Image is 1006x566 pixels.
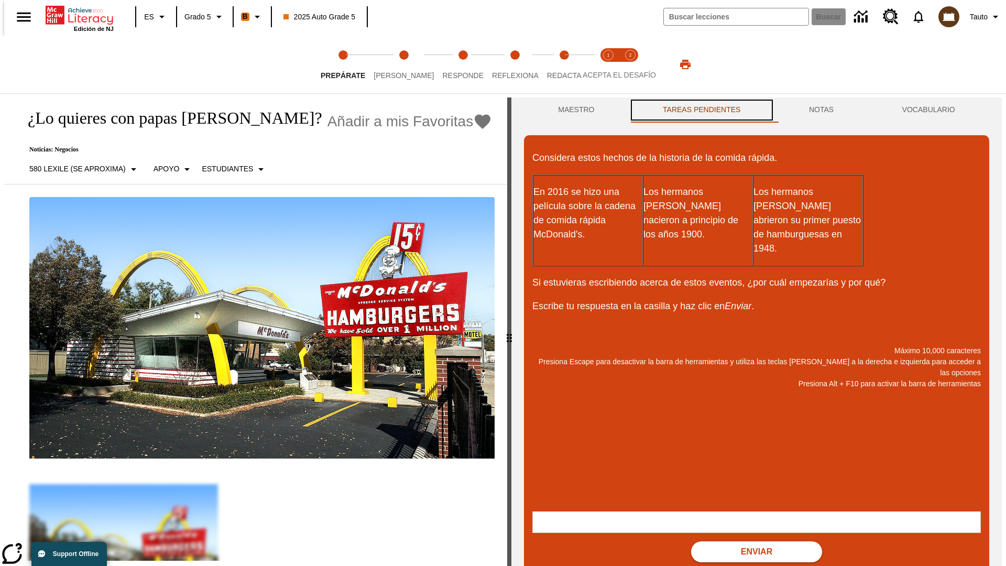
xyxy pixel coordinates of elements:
button: Support Offline [31,542,107,566]
button: Acepta el desafío contesta step 2 of 2 [615,36,646,93]
span: Grado 5 [184,12,211,23]
img: avatar image [938,6,959,27]
span: Support Offline [53,550,99,558]
span: ACEPTA EL DESAFÍO [583,71,656,79]
h1: ¿Lo quieres con papas [PERSON_NAME]? [17,108,322,128]
a: Notificaciones [905,3,932,30]
p: Apoyo [154,164,180,175]
button: Tipo de apoyo, Apoyo [149,160,198,179]
span: ES [144,12,154,23]
button: Añadir a mis Favoritas - ¿Lo quieres con papas fritas? [327,112,493,130]
p: Si estuvieras escribiendo acerca de estos eventos, ¿por cuál empezarías y por qué? [532,276,981,290]
button: TAREAS PENDIENTES [629,97,775,123]
span: Responde [442,71,484,80]
span: 2025 Auto Grade 5 [283,12,356,23]
a: Centro de información [848,3,877,31]
img: Uno de los primeros locales de McDonald's, con el icónico letrero rojo y los arcos amarillos. [29,197,495,459]
button: Maestro [524,97,629,123]
text: 1 [607,52,609,58]
button: NOTAS [775,97,868,123]
div: Portada [46,4,114,32]
div: reading [4,97,507,561]
button: Reflexiona step 4 of 5 [484,36,547,93]
div: Instructional Panel Tabs [524,97,989,123]
div: activity [511,97,1002,566]
button: Seleccionar estudiante [198,160,271,179]
span: B [243,10,248,23]
p: Máximo 10,000 caracteres [532,345,981,356]
button: Abrir el menú lateral [8,2,39,32]
p: En 2016 se hizo una película sobre la cadena de comida rápida McDonald's. [533,185,642,242]
span: Reflexiona [492,71,539,80]
p: Noticias: Negocios [17,146,492,154]
button: Boost El color de la clase es anaranjado. Cambiar el color de la clase. [237,7,268,26]
div: Pulsa la tecla de intro o la barra espaciadora y luego presiona las flechas de derecha e izquierd... [507,97,511,566]
button: Lenguaje: ES, Selecciona un idioma [139,7,173,26]
p: Estudiantes [202,164,253,175]
button: Redacta step 5 of 5 [539,36,590,93]
p: Considera estos hechos de la historia de la comida rápida. [532,151,981,165]
button: Escoja un nuevo avatar [932,3,966,30]
em: Enviar [725,301,751,311]
text: 2 [629,52,631,58]
span: [PERSON_NAME] [374,71,434,80]
p: Presiona Alt + F10 para activar la barra de herramientas [532,378,981,389]
button: Perfil/Configuración [966,7,1006,26]
input: Buscar campo [664,8,808,25]
p: Los hermanos [PERSON_NAME] abrieron su primer puesto de hamburguesas en 1948. [753,185,862,256]
body: Máximo 10,000 caracteres Presiona Escape para desactivar la barra de herramientas y utiliza las t... [4,8,153,18]
p: Los hermanos [PERSON_NAME] nacieron a principio de los años 1900. [643,185,752,242]
button: Acepta el desafío lee step 1 of 2 [593,36,624,93]
p: Escribe tu respuesta en la casilla y haz clic en . [532,299,981,313]
button: VOCABULARIO [868,97,989,123]
button: Grado: Grado 5, Elige un grado [180,7,229,26]
a: Centro de recursos, Se abrirá en una pestaña nueva. [877,3,905,31]
button: Seleccione Lexile, 580 Lexile (Se aproxima) [25,160,144,179]
button: Responde step 3 of 5 [434,36,492,93]
p: Presiona Escape para desactivar la barra de herramientas y utiliza las teclas [PERSON_NAME] a la ... [532,356,981,378]
button: Enviar [691,541,822,562]
button: Imprimir [669,55,702,74]
span: Añadir a mis Favoritas [327,113,474,130]
p: 580 Lexile (Se aproxima) [29,164,126,175]
span: Edición de NJ [74,26,114,32]
span: Prepárate [321,71,365,80]
button: Prepárate step 1 of 5 [312,36,374,93]
span: Tauto [970,12,988,23]
span: Redacta [547,71,582,80]
button: Lee step 2 of 5 [365,36,442,93]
